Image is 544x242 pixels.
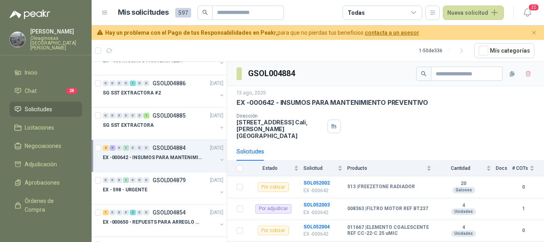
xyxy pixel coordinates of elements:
[153,145,186,151] p: GSOL004884
[25,105,52,114] span: Solicitudes
[512,165,528,171] span: # COTs
[103,122,154,129] p: SG SST EXTRACTORA
[103,113,109,118] div: 0
[103,177,109,183] div: 0
[110,145,115,151] div: 5
[143,113,149,118] div: 1
[25,142,61,150] span: Negociaciones
[436,161,496,176] th: Cantidad
[347,206,428,212] b: 008363 | FILTRO MOTOR REF BT237
[153,177,186,183] p: GSOL004879
[303,202,330,208] a: SOL052003
[25,160,57,169] span: Adjudicación
[443,6,504,20] button: Nueva solicitud
[118,7,169,18] h1: Mis solicitudes
[123,177,129,183] div: 1
[105,28,419,37] span: para que no pierdas tus beneficios
[153,113,186,118] p: GSOL004885
[210,177,223,184] p: [DATE]
[10,220,82,236] a: Remisiones
[529,28,539,38] button: Cerrar
[258,226,289,235] div: Por cotizar
[303,180,330,186] a: SOL052002
[303,209,342,216] p: EX -000642
[421,71,427,77] span: search
[103,79,225,104] a: 0 0 0 0 1 0 0 GSOL004886[DATE] SG SST EXTRACTORA #2
[255,204,292,214] div: Por adjudicar
[103,218,202,226] p: EX -000650 - REPUESTS PARA ARREGLO BOMBA DE PLANTA
[123,81,129,86] div: 0
[512,205,534,212] b: 1
[130,145,136,151] div: 0
[66,88,77,94] span: 28
[210,80,223,87] p: [DATE]
[137,113,143,118] div: 0
[210,112,223,120] p: [DATE]
[175,8,191,18] span: 597
[237,98,428,107] p: EX -000642 - INSUMOS PARA MANTENIMIENTO PREVENTIVO
[237,119,324,139] p: [STREET_ADDRESS] Cali , [PERSON_NAME][GEOGRAPHIC_DATA]
[103,208,225,233] a: 1 0 0 0 2 0 0 GSOL004854[DATE] EX -000650 - REPUESTS PARA ARREGLO BOMBA DE PLANTA
[10,120,82,135] a: Licitaciones
[25,178,60,187] span: Aprobaciones
[103,81,109,86] div: 0
[116,145,122,151] div: 0
[103,145,109,151] div: 4
[130,113,136,118] div: 0
[143,210,149,215] div: 0
[10,102,82,117] a: Solicitudes
[116,113,122,118] div: 0
[116,210,122,215] div: 0
[451,209,476,215] div: Unidades
[130,210,136,215] div: 2
[30,36,82,50] p: Oleaginosas [GEOGRAPHIC_DATA][PERSON_NAME]
[303,224,330,230] a: SOL052004
[103,175,225,201] a: 0 0 0 1 0 0 0 GSOL004879[DATE] EX - 598 - URGENTE
[130,177,136,183] div: 0
[528,4,539,11] span: 20
[512,183,534,191] b: 0
[303,187,342,195] p: EX -000642
[347,184,415,190] b: 513 | FREEZETONE RADIADOR
[116,81,122,86] div: 0
[110,81,115,86] div: 0
[347,165,425,171] span: Producto
[419,44,468,57] div: 1 - 50 de 336
[10,193,82,217] a: Órdenes de Compra
[348,8,364,17] div: Todas
[436,224,491,231] b: 4
[237,147,264,156] div: Solicitudes
[520,6,534,20] button: 20
[512,227,534,234] b: 0
[153,210,186,215] p: GSOL004854
[10,157,82,172] a: Adjudicación
[153,81,186,86] p: GSOL004886
[110,210,115,215] div: 0
[474,43,534,58] button: Mís categorías
[103,186,147,194] p: EX - 598 - URGENTE
[248,161,303,176] th: Estado
[436,181,491,187] b: 20
[436,165,485,171] span: Cantidad
[10,83,82,98] a: Chat28
[116,177,122,183] div: 0
[10,138,82,153] a: Negociaciones
[137,81,143,86] div: 0
[202,10,208,15] span: search
[347,224,431,237] b: 011667 | ELEMENTO COALESCENTE REF CC-22-C 25 uMIC
[30,29,82,34] p: [PERSON_NAME]
[10,65,82,80] a: Inicio
[103,143,225,169] a: 4 5 0 1 0 0 0 GSOL004884[DATE] EX -000642 - INSUMOS PARA MANTENIMIENTO PREVENTIVO
[347,161,436,176] th: Producto
[137,145,143,151] div: 0
[248,165,292,171] span: Estado
[123,113,129,118] div: 0
[248,67,296,80] h3: GSOL004884
[25,197,74,214] span: Órdenes de Compra
[103,89,161,97] p: SG SST EXTRACTORA #2
[123,145,129,151] div: 1
[103,111,225,136] a: 0 0 0 0 0 0 1 GSOL004885[DATE] SG SST EXTRACTORA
